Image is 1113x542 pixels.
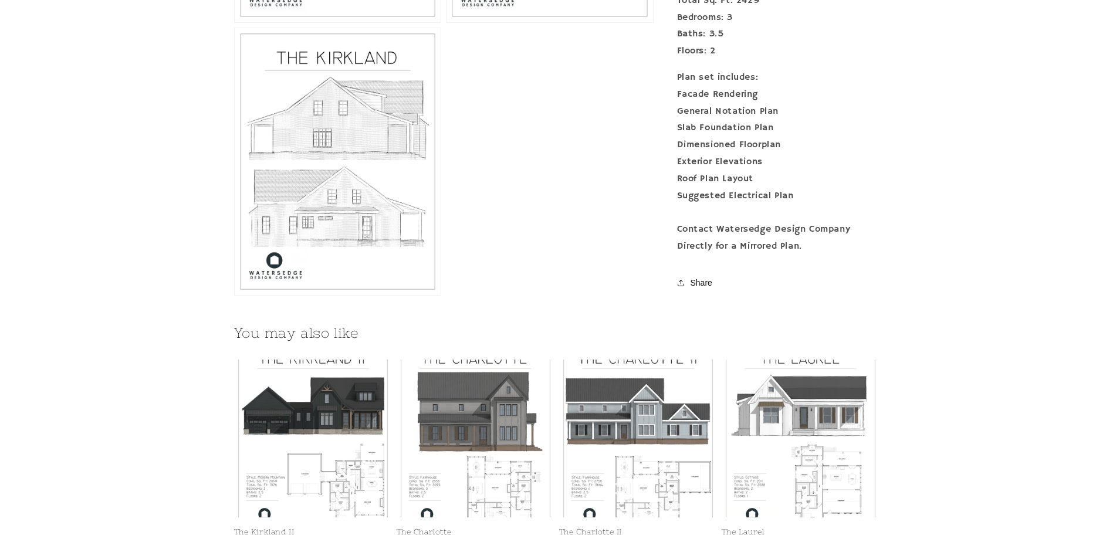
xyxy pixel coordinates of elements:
[234,527,392,537] a: The Kirkland II
[677,221,879,255] div: Contact Watersedge Design Company Directly for a Mirrored Plan.
[234,324,879,342] h2: You may also like
[559,527,717,537] a: The Charlotte II
[677,120,879,137] div: Slab Foundation Plan
[677,103,879,120] div: General Notation Plan
[677,171,879,188] div: Roof Plan Layout
[677,137,879,154] div: Dimensioned Floorplan
[677,86,879,103] div: Facade Rendering
[722,527,879,537] a: The Laurel
[677,154,879,171] div: Exterior Elevations
[397,527,554,537] a: The Charlotte
[677,69,879,86] div: Plan set includes:
[677,270,716,296] button: Share
[677,188,879,205] div: Suggested Electrical Plan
